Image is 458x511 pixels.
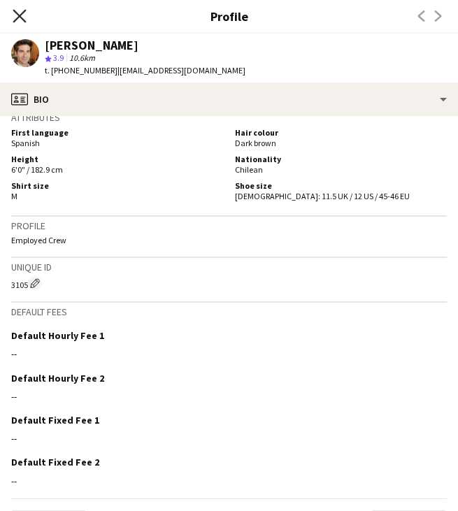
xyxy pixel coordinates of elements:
[66,52,98,63] span: 10.6km
[11,180,224,191] h5: Shirt size
[117,65,245,75] span: | [EMAIL_ADDRESS][DOMAIN_NAME]
[11,347,447,360] div: --
[235,154,448,164] h5: Nationality
[11,235,447,245] p: Employed Crew
[11,432,447,445] div: --
[11,414,99,426] h3: Default Fixed Fee 1
[11,127,224,138] h5: First language
[11,329,104,342] h3: Default Hourly Fee 1
[11,191,17,201] span: M
[11,111,447,124] h3: Attributes
[235,180,448,191] h5: Shoe size
[235,138,276,148] span: Dark brown
[11,456,99,468] h3: Default Fixed Fee 2
[235,127,448,138] h5: Hair colour
[45,39,138,52] div: [PERSON_NAME]
[235,191,410,201] span: [DEMOGRAPHIC_DATA]: 11.5 UK / 12 US / 45-46 EU
[11,154,224,164] h5: Height
[235,164,263,175] span: Chilean
[11,305,447,318] h3: Default fees
[53,52,64,63] span: 3.9
[11,372,104,384] h3: Default Hourly Fee 2
[11,390,447,403] div: --
[11,276,447,290] div: 3105
[11,219,447,232] h3: Profile
[11,138,40,148] span: Spanish
[45,65,117,75] span: t. [PHONE_NUMBER]
[11,164,63,175] span: 6'0" / 182.9 cm
[11,261,447,273] h3: Unique ID
[11,475,447,487] div: --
